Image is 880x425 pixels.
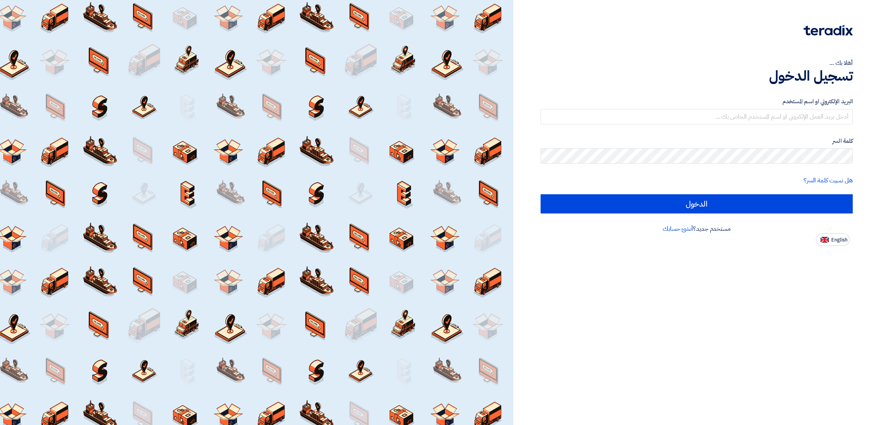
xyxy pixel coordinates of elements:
[541,194,853,213] input: الدخول
[541,68,853,84] h1: تسجيل الدخول
[541,109,853,124] input: أدخل بريد العمل الإلكتروني او اسم المستخدم الخاص بك ...
[804,25,853,36] img: Teradix logo
[541,137,853,146] label: كلمة السر
[804,176,853,185] a: هل نسيت كلمة السر؟
[816,233,850,246] button: English
[541,97,853,106] label: البريد الإلكتروني او اسم المستخدم
[541,224,853,233] div: مستخدم جديد؟
[541,58,853,68] div: أهلا بك ...
[820,237,829,243] img: en-US.png
[831,237,847,243] span: English
[663,224,693,233] a: أنشئ حسابك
